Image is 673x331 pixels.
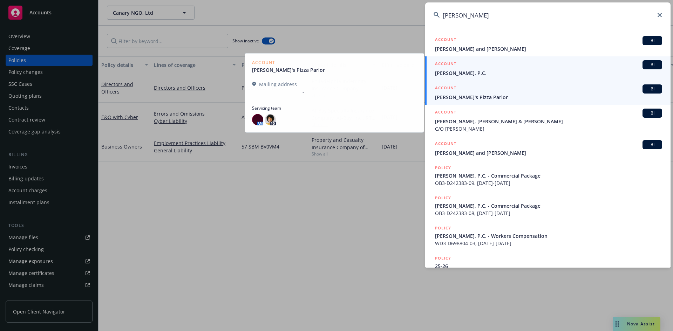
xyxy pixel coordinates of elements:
span: [PERSON_NAME], P.C. [435,69,662,77]
a: ACCOUNTBI[PERSON_NAME] and [PERSON_NAME] [425,32,671,56]
h5: ACCOUNT [435,140,456,149]
span: [PERSON_NAME], [PERSON_NAME] & [PERSON_NAME] [435,118,662,125]
span: [PERSON_NAME], P.C. - Commercial Package [435,172,662,179]
h5: POLICY [435,225,451,232]
span: BI [645,37,659,44]
input: Search... [425,2,671,28]
span: BI [645,110,659,116]
a: ACCOUNTBI[PERSON_NAME] and [PERSON_NAME] [425,136,671,160]
span: C/O [PERSON_NAME] [435,125,662,132]
span: OB3-D242383-08, [DATE]-[DATE] [435,209,662,217]
span: WD3-D698804-03, [DATE]-[DATE] [435,240,662,247]
span: [PERSON_NAME]'s Pizza Parlor [435,94,662,101]
a: POLICY[PERSON_NAME], P.C. - Workers CompensationWD3-D698804-03, [DATE]-[DATE] [425,221,671,251]
span: BI [645,142,659,148]
a: ACCOUNTBI[PERSON_NAME], [PERSON_NAME] & [PERSON_NAME]C/O [PERSON_NAME] [425,105,671,136]
h5: ACCOUNT [435,36,456,44]
h5: ACCOUNT [435,60,456,69]
span: 25-26 [435,262,662,270]
span: BI [645,86,659,92]
h5: ACCOUNT [435,84,456,93]
h5: ACCOUNT [435,109,456,117]
a: POLICY[PERSON_NAME], P.C. - Commercial PackageOB3-D242383-09, [DATE]-[DATE] [425,160,671,191]
h5: POLICY [435,255,451,262]
span: [PERSON_NAME], P.C. - Commercial Package [435,202,662,209]
h5: POLICY [435,194,451,201]
a: ACCOUNTBI[PERSON_NAME], P.C. [425,56,671,81]
a: POLICY[PERSON_NAME], P.C. - Commercial PackageOB3-D242383-08, [DATE]-[DATE] [425,191,671,221]
h5: POLICY [435,164,451,171]
span: [PERSON_NAME] and [PERSON_NAME] [435,149,662,157]
span: [PERSON_NAME] and [PERSON_NAME] [435,45,662,53]
span: [PERSON_NAME], P.C. - Workers Compensation [435,232,662,240]
span: BI [645,62,659,68]
a: ACCOUNTBI[PERSON_NAME]'s Pizza Parlor [425,81,671,105]
span: OB3-D242383-09, [DATE]-[DATE] [435,179,662,187]
a: POLICY25-26 [425,251,671,281]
